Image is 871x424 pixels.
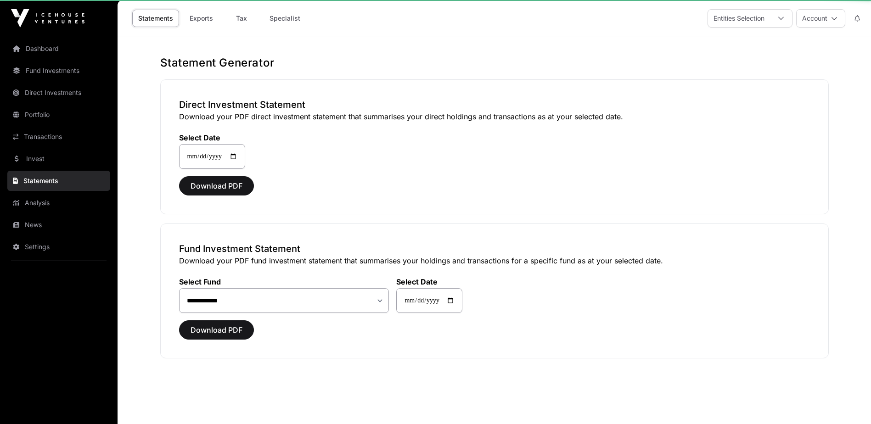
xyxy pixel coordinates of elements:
[396,277,462,286] label: Select Date
[7,171,110,191] a: Statements
[7,193,110,213] a: Analysis
[796,9,845,28] button: Account
[179,98,810,111] h3: Direct Investment Statement
[132,10,179,27] a: Statements
[7,149,110,169] a: Invest
[179,277,389,286] label: Select Fund
[179,133,245,142] label: Select Date
[7,215,110,235] a: News
[264,10,306,27] a: Specialist
[179,111,810,122] p: Download your PDF direct investment statement that summarises your direct holdings and transactio...
[223,10,260,27] a: Tax
[179,255,810,266] p: Download your PDF fund investment statement that summarises your holdings and transactions for a ...
[183,10,219,27] a: Exports
[179,176,254,195] button: Download PDF
[191,180,242,191] span: Download PDF
[179,242,810,255] h3: Fund Investment Statement
[7,83,110,103] a: Direct Investments
[825,380,871,424] iframe: Chat Widget
[179,329,254,339] a: Download PDF
[7,237,110,257] a: Settings
[7,39,110,59] a: Dashboard
[160,56,829,70] h1: Statement Generator
[708,10,770,27] div: Entities Selection
[179,185,254,195] a: Download PDF
[7,105,110,125] a: Portfolio
[191,324,242,335] span: Download PDF
[7,61,110,81] a: Fund Investments
[179,320,254,340] button: Download PDF
[7,127,110,147] a: Transactions
[11,9,84,28] img: Icehouse Ventures Logo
